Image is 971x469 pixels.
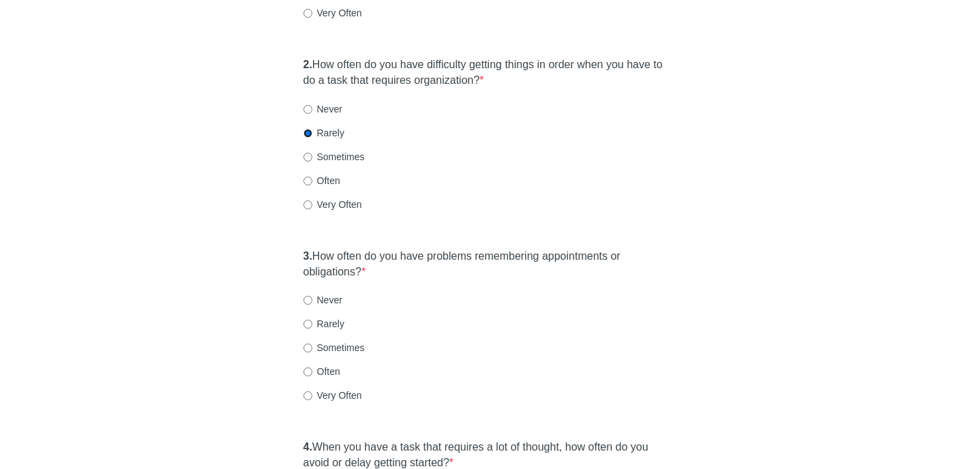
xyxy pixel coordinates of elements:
[303,126,344,140] label: Rarely
[303,391,312,400] input: Very Often
[303,150,365,164] label: Sometimes
[303,198,362,211] label: Very Often
[303,105,312,114] input: Never
[303,129,312,138] input: Rarely
[303,57,668,89] label: How often do you have difficulty getting things in order when you have to do a task that requires...
[303,102,342,116] label: Never
[303,250,312,262] strong: 3.
[303,344,312,352] input: Sometimes
[303,317,344,331] label: Rarely
[303,200,312,209] input: Very Often
[303,367,312,376] input: Often
[303,59,312,70] strong: 2.
[303,174,340,187] label: Often
[303,153,312,162] input: Sometimes
[303,9,312,18] input: Very Often
[303,320,312,329] input: Rarely
[303,6,362,20] label: Very Often
[303,296,312,305] input: Never
[303,177,312,185] input: Often
[303,341,365,354] label: Sometimes
[303,249,668,280] label: How often do you have problems remembering appointments or obligations?
[303,293,342,307] label: Never
[303,389,362,402] label: Very Often
[303,365,340,378] label: Often
[303,441,312,453] strong: 4.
